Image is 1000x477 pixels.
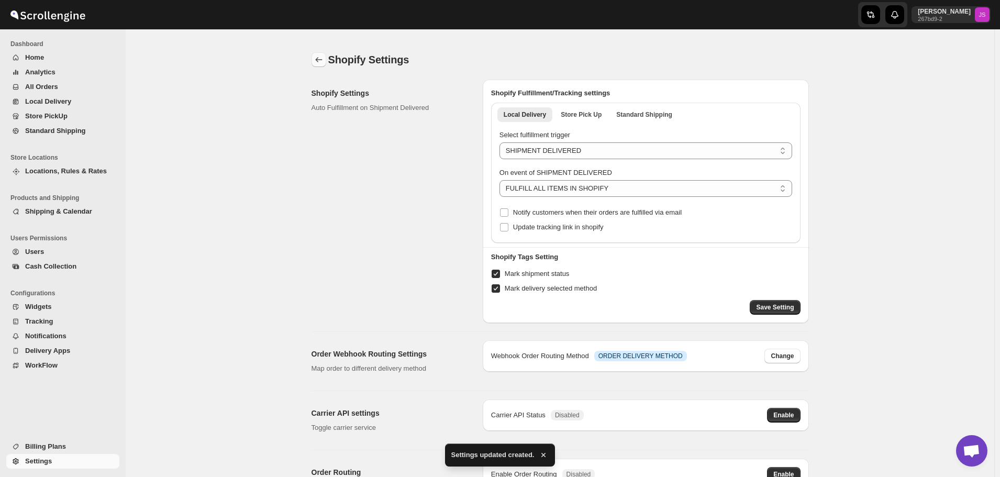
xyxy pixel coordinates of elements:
span: Mark shipment status [505,270,570,278]
button: Change [764,349,800,363]
span: Update tracking link in shopify [513,223,604,231]
span: Change [771,352,794,360]
div: Webhook Order Routing Method [491,351,589,361]
span: ORDER DELIVERY METHOD [598,352,683,360]
span: Dashboard [10,40,120,48]
button: User menu [912,6,991,23]
span: On event of SHIPMENT DELIVERED [499,169,612,176]
span: Disabled [555,411,580,419]
text: JS [979,12,985,18]
span: Mark delivery selected method [505,284,597,292]
button: Shipping & Calendar [6,204,119,219]
button: Cash Collection [6,259,119,274]
a: Open chat [956,435,987,467]
div: Carrier API Status [491,410,546,420]
img: ScrollEngine [8,2,87,28]
span: Settings [25,457,52,465]
button: Save Setting [750,300,800,315]
span: Home [25,53,44,61]
span: Notifications [25,332,66,340]
button: All Orders [6,80,119,94]
p: [PERSON_NAME] [918,7,971,16]
p: Auto Fulfillment on Shipment Delivered [312,103,466,113]
span: Users Permissions [10,234,120,242]
span: WorkFlow [25,361,58,369]
button: store pickup [554,107,608,122]
span: All Orders [25,83,58,91]
button: Locations, Rules & Rates [6,164,119,179]
button: Analytics [6,65,119,80]
h2: Carrier API settings [312,408,466,418]
span: Standard Shipping [616,110,672,119]
span: Notify customers when their orders are fulfilled via email [513,208,682,216]
span: Store Locations [10,153,120,162]
button: local delivery [497,107,552,122]
span: Billing Plans [25,442,66,450]
span: Analytics [25,68,55,76]
span: Tracking [25,317,53,325]
button: Tracking [6,314,119,329]
span: Local Delivery [504,110,546,119]
button: WorkFlow [6,358,119,373]
h2: Order Webhook Routing Settings [312,349,466,359]
span: Configurations [10,289,120,297]
button: Home [6,50,119,65]
span: Cash Collection [25,262,76,270]
span: Enable [773,411,794,419]
span: Shopify Settings [328,54,409,65]
h2: Shopify Fulfillment/Tracking settings [491,88,801,98]
span: Shipping & Calendar [25,207,92,215]
button: Enable [767,408,800,423]
button: Users [6,245,119,259]
h2: Shopify Settings [312,88,466,98]
button: Delivery Apps [6,343,119,358]
span: Settings updated created. [451,450,535,460]
p: Map order to different delivery method [312,363,466,374]
p: Toggle carrier service [312,423,466,433]
button: standard shipping [610,107,679,122]
span: Store Pick Up [561,110,602,119]
button: Settings [6,454,119,469]
button: Notifications [6,329,119,343]
button: back [312,52,326,67]
span: Local Delivery [25,97,71,105]
span: Save Setting [756,303,794,312]
span: Store PickUp [25,112,68,120]
button: Widgets [6,299,119,314]
span: Delivery Apps [25,347,70,354]
h3: Shopify Tags Setting [491,252,801,262]
span: Users [25,248,44,256]
span: Products and Shipping [10,194,120,202]
p: 267bd9-2 [918,16,971,22]
span: Standard Shipping [25,127,86,135]
span: Widgets [25,303,51,310]
span: Select fulfillment trigger [499,131,570,139]
span: Locations, Rules & Rates [25,167,107,175]
span: Joniel Jay Saumat [975,7,990,22]
button: Billing Plans [6,439,119,454]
